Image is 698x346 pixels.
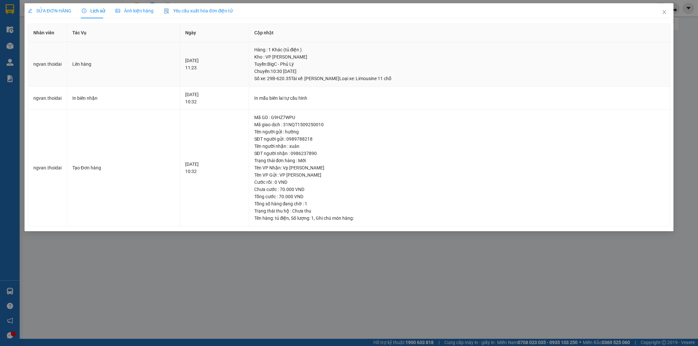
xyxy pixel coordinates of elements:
[28,8,71,13] span: SỬA ĐƠN HÀNG
[82,9,86,13] span: clock-circle
[275,216,289,221] span: tủ điện
[311,216,314,221] span: 1
[164,9,169,14] img: icon
[254,179,665,186] div: Cước rồi : 0 VND
[72,164,174,171] div: Tạo Đơn hàng
[254,53,665,61] div: Kho : VP [PERSON_NAME]
[254,171,665,179] div: Tên VP Gửi : VP [PERSON_NAME]
[254,164,665,171] div: Tên VP Nhận: Vp [PERSON_NAME]
[116,9,120,13] span: picture
[254,186,665,193] div: Chưa cước : 70.000 VND
[164,8,233,13] span: Yêu cầu xuất hóa đơn điện tử
[254,95,665,102] div: In mẫu biên lai tự cấu hình
[254,215,665,222] div: Tên hàng: , Số lượng: , Ghi chú món hàng:
[655,3,673,22] button: Close
[28,42,67,87] td: ngvan.thoidai
[28,9,32,13] span: edit
[254,193,665,200] div: Tổng cước : 70.000 VND
[67,24,180,42] th: Tác Vụ
[185,161,243,175] div: [DATE] 10:32
[28,87,67,110] td: ngvan.thoidai
[254,150,665,157] div: SĐT người nhận : 0986237890
[72,61,174,68] div: Lên hàng
[254,114,665,121] div: Mã GD : G9HZ7WPU
[28,24,67,42] th: Nhân viên
[254,200,665,207] div: Tổng số hàng đang chờ : 1
[254,61,665,82] div: Tuyến : BigC - Phủ Lý Chuyến: 10:30 [DATE] Số xe: 29B-620.35 Tài xế: [PERSON_NAME] Loại xe: Limou...
[254,143,665,150] div: Tên người nhận : xuân
[254,157,665,164] div: Trạng thái đơn hàng : Mới
[254,207,665,215] div: Trạng thái thu hộ : Chưa thu
[185,57,243,71] div: [DATE] 11:23
[254,46,665,53] div: Hàng : 1 Khác (tủ điện )
[662,9,667,15] span: close
[28,110,67,226] td: ngvan.thoidai
[254,135,665,143] div: SĐT người gửi : 0989788218
[254,121,665,128] div: Mã giao dịch : 31NQT1509250010
[82,8,105,13] span: Lịch sử
[116,8,153,13] span: Ảnh kiện hàng
[72,95,174,102] div: In biên nhận
[249,24,671,42] th: Cập nhật
[185,91,243,105] div: [DATE] 10:32
[254,128,665,135] div: Tên người gửi : hường
[180,24,249,42] th: Ngày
